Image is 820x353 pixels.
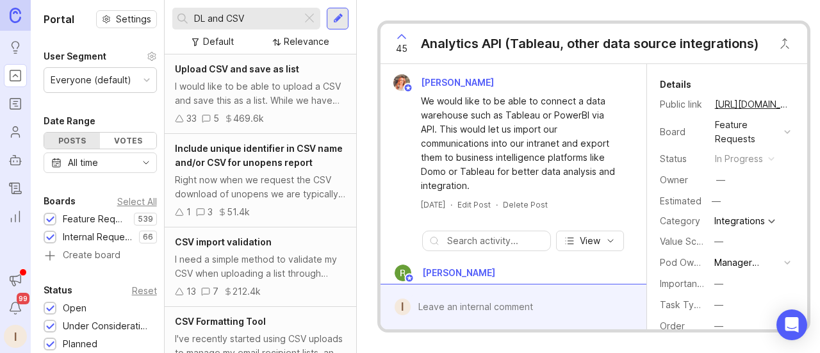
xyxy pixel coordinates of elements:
div: Select All [117,198,157,205]
div: 51.4k [227,205,250,219]
a: Include unique identifier in CSV name and/or CSV for unopens reportRight now when we request the ... [165,134,356,227]
div: Feature Requests [63,212,127,226]
div: Open [63,301,86,315]
div: Owner [660,173,705,187]
div: Relevance [284,35,329,49]
div: 5 [213,111,219,126]
img: member badge [404,83,413,93]
div: Analytics API (Tableau, other data source integrations) [421,35,759,53]
span: View [580,234,600,247]
div: Integrations [714,217,765,226]
p: 66 [143,232,153,242]
div: — [708,193,725,209]
div: Feature Requests [715,118,779,146]
input: Search activity... [447,234,543,248]
p: 539 [138,214,153,224]
span: 45 [396,42,407,56]
span: Upload CSV and save as list [175,63,299,74]
div: Status [660,152,705,166]
button: I [4,325,27,348]
div: 469.6k [233,111,264,126]
a: Settings [96,10,157,28]
div: — [714,298,723,312]
label: Task Type [660,299,705,310]
img: Canny Home [10,8,21,22]
div: Board [660,125,705,139]
label: Importance [660,278,708,289]
div: Category [660,214,705,228]
div: — [714,319,723,333]
a: Roadmaps [4,92,27,115]
div: Edit Post [457,199,491,210]
span: [PERSON_NAME] [421,77,494,88]
a: Ideas [4,36,27,59]
div: Votes [100,133,156,149]
span: CSV import validation [175,236,272,247]
div: I [395,299,410,315]
div: Under Consideration [63,319,151,333]
div: in progress [715,152,763,166]
div: Posts [44,133,100,149]
div: Boards [44,193,76,209]
span: Settings [116,13,151,26]
button: Close button [772,31,798,56]
div: 33 [186,111,197,126]
div: Estimated [660,197,701,206]
div: User Segment [44,49,106,64]
button: Announcements [4,268,27,291]
div: Delete Post [503,199,548,210]
img: member badge [405,274,414,283]
a: Reporting [4,205,27,228]
div: — [716,173,725,187]
a: Changelog [4,177,27,200]
div: Everyone (default) [51,73,131,87]
a: [URL][DOMAIN_NAME] [711,96,794,113]
div: Right now when we request the CSV download of unopens we are typically requesting more than one c... [175,173,346,201]
div: I need a simple method to validate my CSV when uploading a list through Dashboard Sending. I cons... [175,252,346,281]
div: 7 [213,284,218,299]
a: Bronwen W[PERSON_NAME] [386,74,504,91]
div: Open Intercom Messenger [776,309,807,340]
div: — [714,277,723,291]
button: View [556,231,624,251]
a: Ryan Duguid[PERSON_NAME] [387,265,505,281]
svg: toggle icon [136,158,156,168]
a: CSV import validationI need a simple method to validate my CSV when uploading a list through Dash... [165,227,356,307]
label: Pod Ownership [660,257,725,268]
div: 1 [186,205,191,219]
div: Date Range [44,113,95,129]
div: Internal Requests [63,230,133,244]
button: Notifications [4,297,27,320]
div: Status [44,283,72,298]
div: I would like to be able to upload a CSV and save this as a list. While we have list management se... [175,79,346,108]
img: Ryan Duguid [395,265,411,281]
img: Bronwen W [389,74,414,91]
a: [DATE] [421,199,445,210]
div: Default [203,35,234,49]
span: 99 [17,293,29,304]
label: Order [660,320,685,331]
h1: Portal [44,12,74,27]
span: CSV Formatting Tool [175,316,266,327]
span: Include unique identifier in CSV name and/or CSV for unopens report [175,143,343,168]
div: · [450,199,452,210]
div: · [496,199,498,210]
div: All time [68,156,98,170]
div: — [714,234,723,249]
div: 212.4k [233,284,261,299]
span: [PERSON_NAME] [422,267,495,278]
a: Users [4,120,27,144]
div: 3 [208,205,213,219]
a: Autopilot [4,149,27,172]
a: Portal [4,64,27,87]
div: 13 [186,284,196,299]
a: Create board [44,250,157,262]
input: Search... [194,12,297,26]
div: Planned [63,337,97,351]
div: Manager Experience [714,256,779,270]
div: Details [660,77,691,92]
a: Upload CSV and save as listI would like to be able to upload a CSV and save this as a list. While... [165,54,356,134]
div: We would like to be able to connect a data warehouse such as Tableau or PowerBI via API. This wou... [421,94,620,193]
time: [DATE] [421,200,445,209]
